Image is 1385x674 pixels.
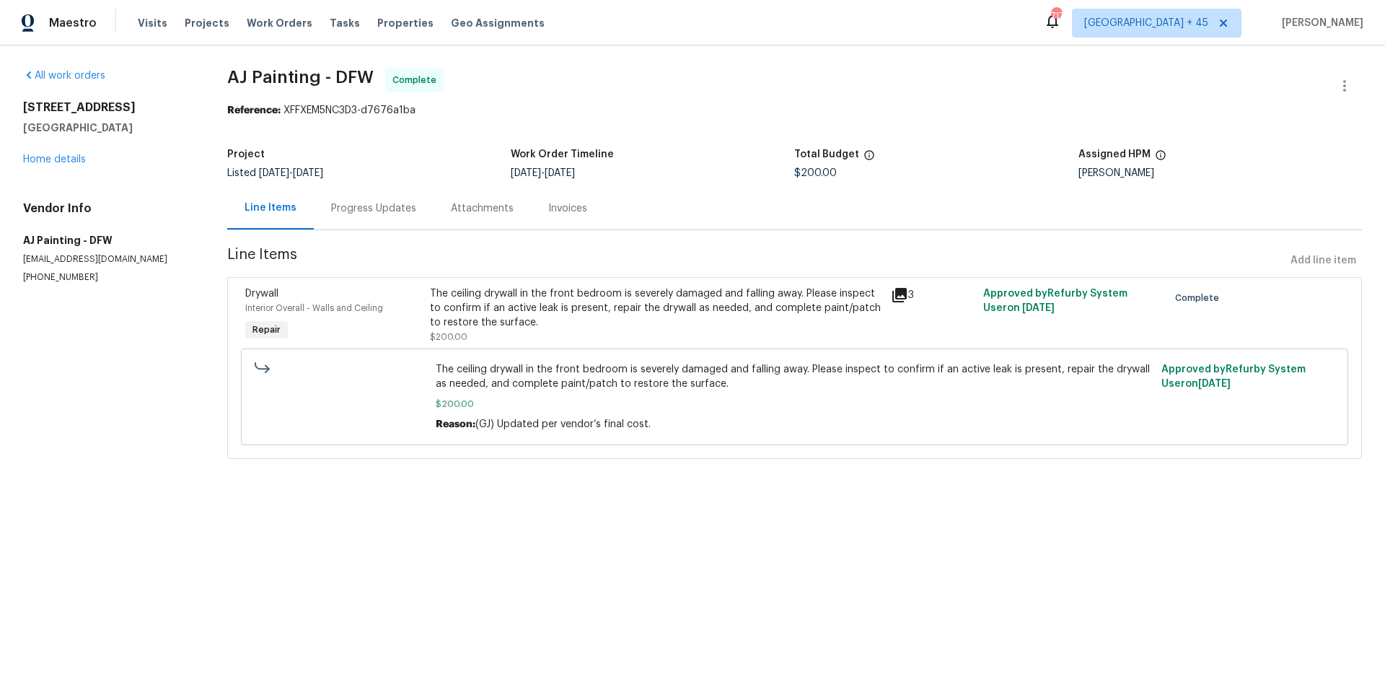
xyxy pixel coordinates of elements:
div: Line Items [245,201,296,215]
div: XFFXEM5NC3D3-d7676a1ba [227,103,1362,118]
span: Reason: [436,419,475,429]
span: [DATE] [259,168,289,178]
div: Attachments [451,201,514,216]
span: AJ Painting - DFW [227,69,374,86]
span: $200.00 [430,333,467,341]
span: - [511,168,575,178]
div: Invoices [548,201,587,216]
b: Reference: [227,105,281,115]
span: [GEOGRAPHIC_DATA] + 45 [1084,16,1208,30]
span: The total cost of line items that have been proposed by Opendoor. This sum includes line items th... [863,149,875,168]
div: 717 [1051,9,1061,23]
span: Line Items [227,248,1285,274]
h5: Total Budget [794,149,859,159]
span: [DATE] [293,168,323,178]
div: [PERSON_NAME] [1078,168,1362,178]
p: [EMAIL_ADDRESS][DOMAIN_NAME] [23,253,193,266]
span: (GJ) Updated per vendor’s final cost. [475,419,651,429]
h5: AJ Painting - DFW [23,233,193,248]
span: Maestro [49,16,97,30]
span: - [259,168,323,178]
span: Projects [185,16,229,30]
span: Work Orders [247,16,312,30]
span: [DATE] [511,168,541,178]
h5: Work Order Timeline [511,149,614,159]
div: The ceiling drywall in the front bedroom is severely damaged and falling away. Please inspect to ... [430,286,883,330]
span: [PERSON_NAME] [1276,16,1363,30]
a: Home details [23,154,86,165]
span: Approved by Refurby System User on [983,289,1127,313]
span: Complete [392,73,442,87]
span: Visits [138,16,167,30]
h2: [STREET_ADDRESS] [23,100,193,115]
a: All work orders [23,71,105,81]
h5: Project [227,149,265,159]
h4: Vendor Info [23,201,193,216]
span: Interior Overall - Walls and Ceiling [245,304,383,312]
span: $200.00 [794,168,837,178]
span: Complete [1175,291,1225,305]
h5: [GEOGRAPHIC_DATA] [23,121,193,135]
p: [PHONE_NUMBER] [23,271,193,284]
h5: Assigned HPM [1078,149,1151,159]
span: Drywall [245,289,278,299]
span: Approved by Refurby System User on [1161,364,1306,389]
span: Tasks [330,18,360,28]
span: [DATE] [1022,303,1055,313]
span: The ceiling drywall in the front bedroom is severely damaged and falling away. Please inspect to ... [436,362,1153,391]
span: Listed [227,168,323,178]
span: [DATE] [545,168,575,178]
span: [DATE] [1198,379,1231,389]
div: Progress Updates [331,201,416,216]
span: Repair [247,323,286,337]
div: 3 [891,286,975,304]
span: Properties [377,16,434,30]
span: Geo Assignments [451,16,545,30]
span: The hpm assigned to this work order. [1155,149,1166,168]
span: $200.00 [436,397,1153,411]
